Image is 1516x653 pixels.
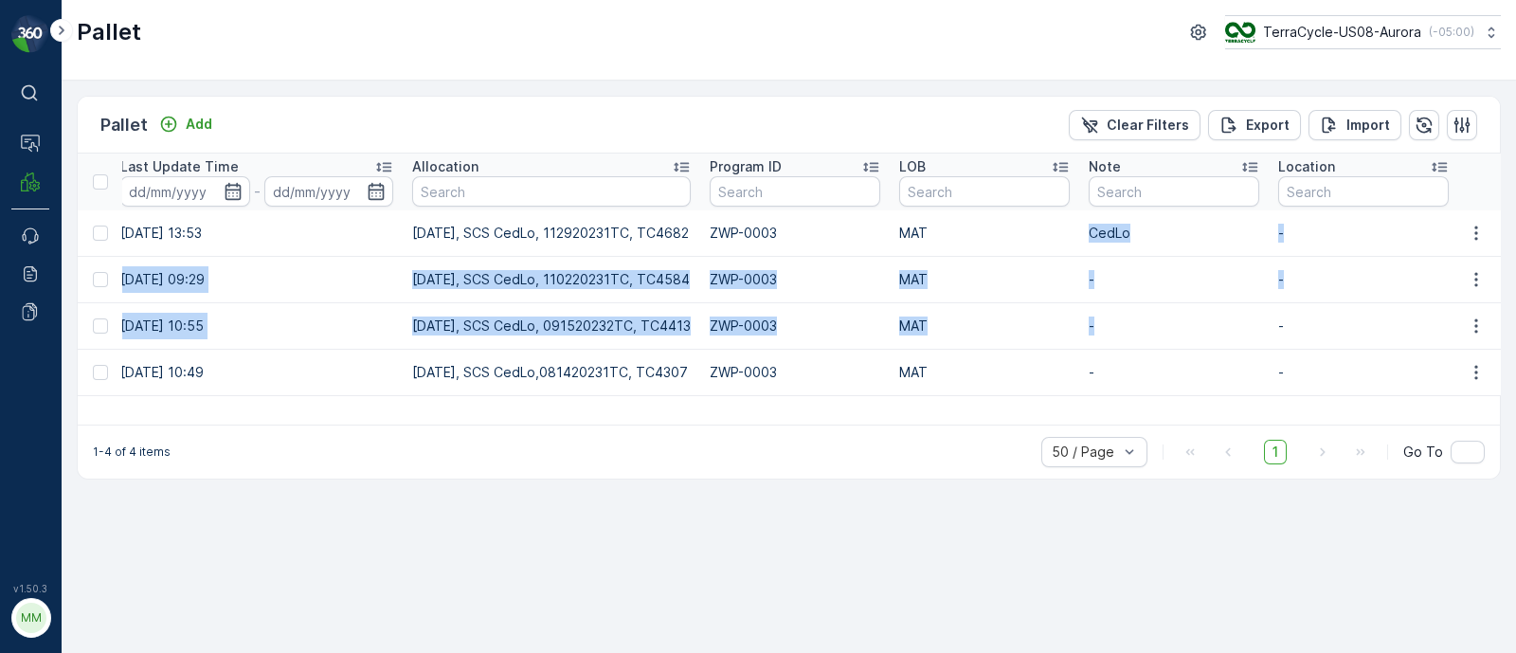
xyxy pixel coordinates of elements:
[264,176,394,207] input: dd/mm/yyyy
[1264,440,1287,464] span: 1
[899,270,1070,289] p: MAT
[111,350,403,396] td: [DATE] 10:49
[1089,176,1259,207] input: Search
[899,317,1070,336] p: MAT
[152,113,220,136] button: Add
[710,317,880,336] p: ZWP-0003
[1089,157,1121,176] p: Note
[1089,317,1259,336] p: -
[899,363,1070,382] p: MAT
[93,272,108,287] div: Toggle Row Selected
[93,226,108,241] div: Toggle Row Selected
[1278,176,1449,207] input: Search
[1089,363,1259,382] p: -
[100,112,148,138] p: Pallet
[1278,363,1449,382] p: -
[1278,317,1449,336] p: -
[1403,443,1443,462] span: Go To
[710,157,782,176] p: Program ID
[120,157,239,176] p: Last Update Time
[710,224,880,243] p: ZWP-0003
[1278,270,1449,289] p: -
[899,157,926,176] p: LOB
[11,15,49,53] img: logo
[412,317,691,336] p: [DATE], SCS CedLo, 091520232TC, TC4413
[111,257,403,303] td: [DATE] 09:29
[93,365,108,380] div: Toggle Row Selected
[412,270,691,289] p: [DATE], SCS CedLo, 110220231TC, TC4584
[1089,270,1259,289] p: -
[1346,116,1390,135] p: Import
[1089,224,1259,243] p: CedLo
[111,210,403,257] td: [DATE] 13:53
[412,363,691,382] p: [DATE], SCS CedLo,081420231TC, TC4307
[1107,116,1189,135] p: Clear Filters
[93,318,108,334] div: Toggle Row Selected
[1069,110,1200,140] button: Clear Filters
[412,176,691,207] input: Search
[899,224,1070,243] p: MAT
[1278,224,1449,243] p: -
[93,444,171,460] p: 1-4 of 4 items
[710,176,880,207] input: Search
[120,176,250,207] input: dd/mm/yyyy
[899,176,1070,207] input: Search
[1225,22,1255,43] img: image_ci7OI47.png
[710,270,880,289] p: ZWP-0003
[1246,116,1290,135] p: Export
[16,603,46,633] div: MM
[412,224,691,243] p: [DATE], SCS CedLo, 112920231TC, TC4682
[1308,110,1401,140] button: Import
[11,598,49,638] button: MM
[1429,25,1474,40] p: ( -05:00 )
[1278,157,1335,176] p: Location
[1225,15,1501,49] button: TerraCycle-US08-Aurora(-05:00)
[11,583,49,594] span: v 1.50.3
[77,17,141,47] p: Pallet
[254,180,261,203] p: -
[412,157,478,176] p: Allocation
[186,115,212,134] p: Add
[1208,110,1301,140] button: Export
[710,363,880,382] p: ZWP-0003
[1263,23,1421,42] p: TerraCycle-US08-Aurora
[111,303,403,350] td: [DATE] 10:55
